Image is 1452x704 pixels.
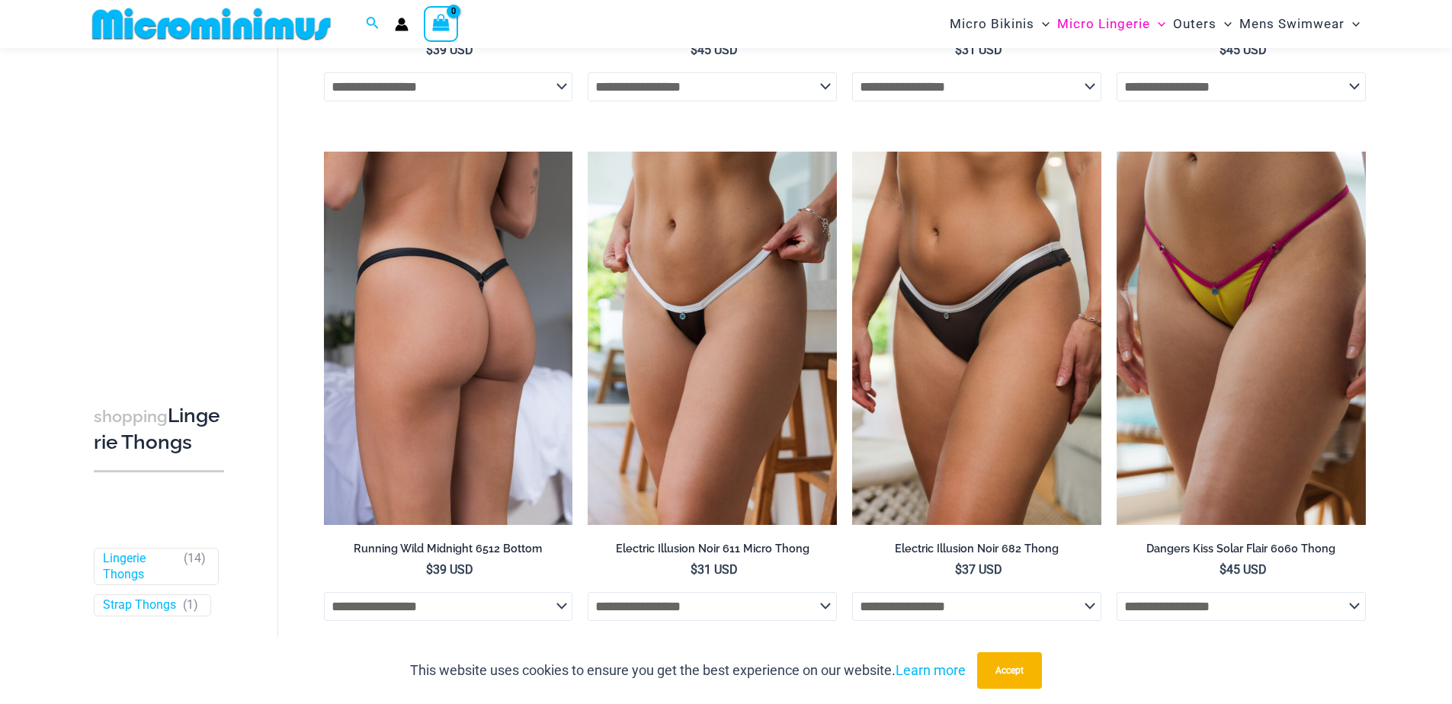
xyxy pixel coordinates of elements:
span: $ [955,562,962,577]
a: Running Wild Midnight 6512 Bottom 10Running Wild Midnight 6512 Bottom 2Running Wild Midnight 6512... [324,152,573,525]
bdi: 31 USD [955,43,1002,57]
nav: Site Navigation [944,2,1367,46]
img: Electric Illusion Noir Micro 01 [588,152,837,525]
a: Lingerie Thongs [103,551,177,583]
span: Menu Toggle [1345,5,1360,43]
a: Dangers Kiss Solar Flair 6060 Thong 01Dangers Kiss Solar Flair 6060 Thong 02Dangers Kiss Solar Fl... [1117,152,1366,525]
span: $ [426,562,433,577]
bdi: 45 USD [1220,562,1267,577]
span: 1 [187,598,194,613]
img: Dangers Kiss Solar Flair 6060 Thong 01 [1117,152,1366,525]
span: Micro Bikinis [950,5,1034,43]
bdi: 37 USD [955,562,1002,577]
a: Strap Thongs [103,598,176,614]
h2: Electric Illusion Noir 682 Thong [852,542,1101,556]
span: $ [1220,562,1226,577]
span: $ [691,43,697,57]
span: $ [955,43,962,57]
img: Running Wild Midnight 6512 Bottom 2 [324,152,573,525]
img: MM SHOP LOGO FLAT [86,7,337,41]
a: Electric Illusion Noir 682 Thong 01Electric Illusion Noir 682 Thong 02Electric Illusion Noir 682 ... [852,152,1101,525]
button: Accept [977,652,1042,689]
a: View Shopping Cart, empty [424,6,459,41]
h2: Running Wild Midnight 6512 Bottom [324,542,573,556]
h2: Dangers Kiss Solar Flair 6060 Thong [1117,542,1366,556]
a: Search icon link [366,14,380,34]
a: Electric Illusion Noir 682 Thong [852,542,1101,562]
a: Electric Illusion Noir 611 Micro Thong [588,542,837,562]
a: Learn more [896,662,966,678]
img: Electric Illusion Noir 682 Thong 01 [852,152,1101,525]
span: shopping [94,407,168,426]
a: Running Wild Midnight 6512 Bottom [324,542,573,562]
a: Electric Illusion Noir Micro 01Electric Illusion Noir Micro 02Electric Illusion Noir Micro 02 [588,152,837,525]
span: Menu Toggle [1034,5,1050,43]
a: OutersMenu ToggleMenu Toggle [1169,5,1236,43]
a: Dangers Kiss Solar Flair 6060 Thong [1117,542,1366,562]
span: Outers [1173,5,1216,43]
p: This website uses cookies to ensure you get the best experience on our website. [410,659,966,682]
span: Menu Toggle [1150,5,1165,43]
a: Micro LingerieMenu ToggleMenu Toggle [1053,5,1169,43]
a: Mens SwimwearMenu ToggleMenu Toggle [1236,5,1364,43]
bdi: 45 USD [1220,43,1267,57]
a: Account icon link [395,18,409,31]
bdi: 45 USD [691,43,738,57]
span: ( ) [183,598,198,614]
span: Micro Lingerie [1057,5,1150,43]
a: Micro BikinisMenu ToggleMenu Toggle [946,5,1053,43]
span: $ [1220,43,1226,57]
span: 14 [188,551,201,565]
h2: Electric Illusion Noir 611 Micro Thong [588,542,837,556]
h3: Lingerie Thongs [94,403,224,456]
span: ( ) [184,551,206,583]
bdi: 39 USD [426,43,473,57]
span: $ [691,562,697,577]
span: Menu Toggle [1216,5,1232,43]
span: Mens Swimwear [1239,5,1345,43]
iframe: TrustedSite Certified [94,51,231,356]
bdi: 31 USD [691,562,738,577]
bdi: 39 USD [426,562,473,577]
span: $ [426,43,433,57]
